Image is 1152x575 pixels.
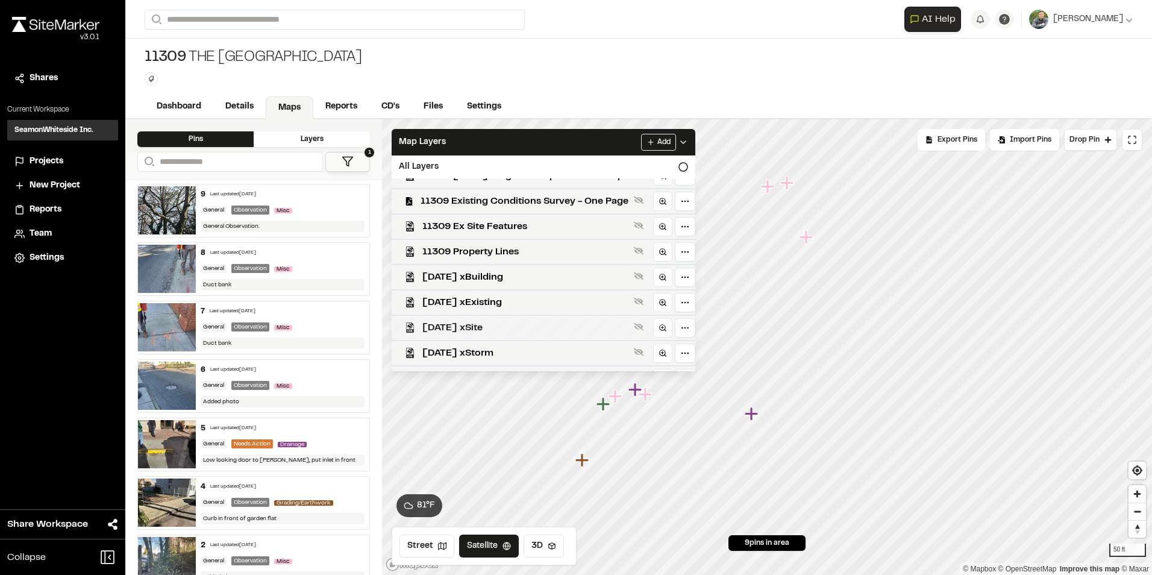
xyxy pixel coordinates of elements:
button: Zoom out [1129,503,1146,520]
a: Zoom to layer [653,268,672,287]
span: Misc [274,208,292,213]
div: All Layers [392,156,695,178]
span: Reports [30,203,61,216]
a: Settings [14,251,111,265]
button: Search [145,10,166,30]
canvas: Map [382,119,1152,575]
div: Last updated [DATE] [210,366,256,374]
span: [DATE] xStorm [422,346,629,360]
button: Drop Pin [1064,129,1117,151]
span: Settings [30,251,64,265]
button: Search [137,152,159,172]
div: Map marker [745,406,760,422]
button: Zoom in [1129,485,1146,503]
div: Oh geez...please don't... [12,32,99,43]
a: New Project [14,179,111,192]
a: Shares [14,72,111,85]
a: Zoom to layer [653,318,672,338]
a: Zoom to layer [653,192,672,211]
a: Map feedback [1060,565,1119,573]
a: Zoom to layer [653,369,672,388]
button: Show layer [631,218,646,233]
button: 3D [524,535,564,558]
button: Find my location [1129,462,1146,479]
div: Observation [231,556,269,565]
img: kml_black_icon64.png [405,322,415,333]
div: Observation [231,206,269,215]
span: Add [657,137,671,148]
div: General [201,264,227,273]
span: 11309 Ex Site Features [422,219,629,234]
span: 11309 [145,48,186,68]
img: kml_black_icon64.png [405,247,415,257]
button: 1 [325,152,370,172]
img: file [138,245,196,293]
p: Current Workspace [7,104,118,115]
div: Duct bank [201,279,365,291]
span: Map Layers [399,136,446,149]
div: Needs Action [231,439,273,448]
a: Dashboard [145,95,213,118]
button: Add [641,134,676,151]
img: User [1029,10,1048,29]
button: Show layer [631,294,646,309]
img: kml_black_icon64.png [405,297,415,307]
button: Show layer [631,193,646,207]
div: Observation [231,381,269,390]
span: Import Pins [1010,134,1051,145]
button: Show layer [631,319,646,334]
span: Projects [30,155,63,168]
span: 1 [365,148,374,157]
div: 9 [201,189,205,200]
a: Team [14,227,111,240]
div: Duct bank [201,338,365,349]
img: file [138,303,196,351]
img: kml_black_icon64.png [405,272,415,282]
a: Projects [14,155,111,168]
a: Reports [14,203,111,216]
div: Open AI Assistant [904,7,966,32]
img: kml_black_icon64.png [405,221,415,231]
div: Map marker [800,230,815,245]
img: kml_black_icon64.png [405,348,415,358]
div: 4 [201,482,205,492]
div: Last updated [DATE] [210,425,256,432]
span: Team [30,227,52,240]
div: General [201,498,227,507]
span: Reset bearing to north [1129,521,1146,538]
h3: SeamonWhiteside Inc. [14,125,93,136]
span: Misc [274,266,292,272]
div: Last updated [DATE] [210,191,256,198]
span: 9 pins in area [745,538,789,548]
a: Mapbox logo [386,558,439,571]
span: AI Help [922,12,956,27]
a: Maxar [1121,565,1149,573]
div: General [201,206,227,215]
a: Zoom to layer [653,344,672,363]
img: file [138,362,196,410]
div: 6 [201,365,205,375]
span: Grading/Earthwork [274,500,333,506]
img: file [138,186,196,234]
div: Last updated [DATE] [210,308,255,315]
button: [PERSON_NAME] [1029,10,1133,29]
span: Shares [30,72,58,85]
div: Last updated [DATE] [210,250,256,257]
div: Added photo [201,396,365,407]
div: Map marker [761,179,777,195]
span: 11309 Property Lines [422,245,629,259]
div: Last updated [DATE] [210,483,256,491]
span: [DATE] xBuilding [422,270,629,284]
div: Observation [231,498,269,507]
div: 2 [201,540,205,551]
button: Street [399,535,454,558]
div: Curb in front of garden flat [201,513,365,524]
div: Map marker [628,382,644,398]
img: file [138,479,196,527]
a: OpenStreetMap [998,565,1057,573]
div: General [201,556,227,565]
button: Open AI Assistant [904,7,961,32]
